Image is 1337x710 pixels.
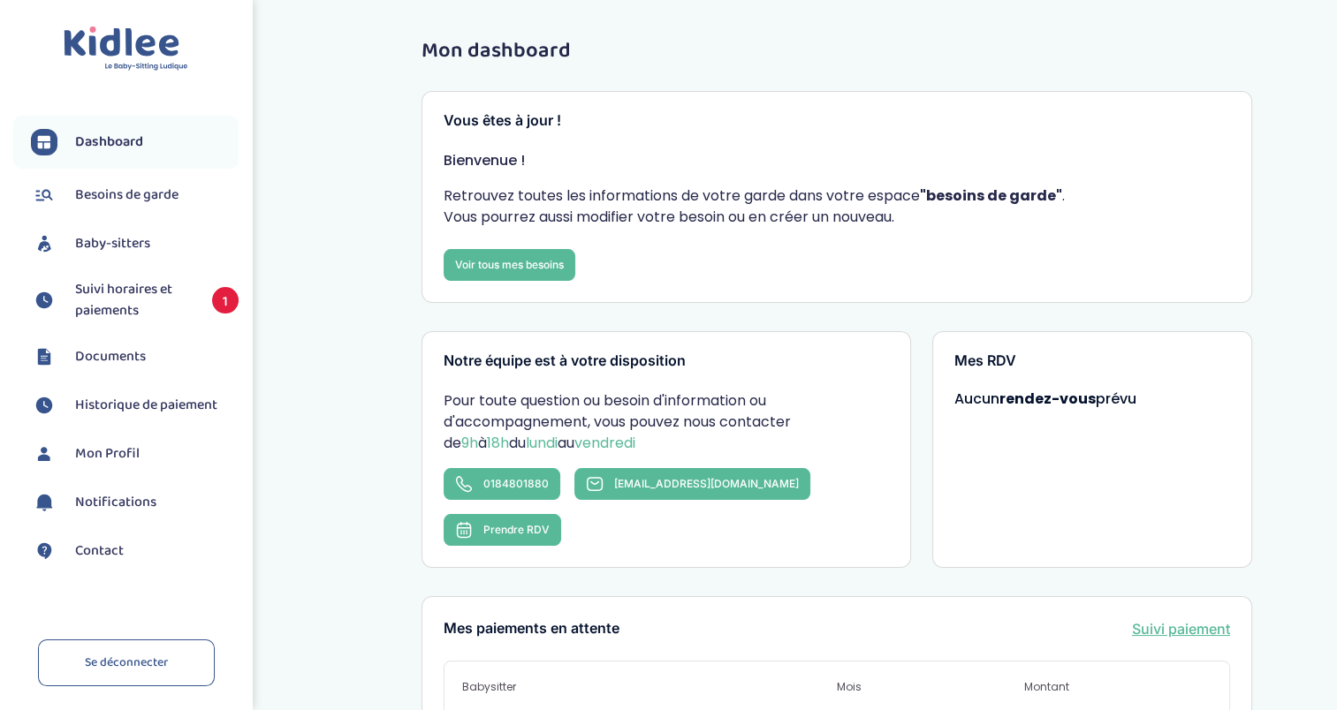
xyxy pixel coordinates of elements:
[574,433,635,453] span: vendredi
[31,287,57,313] img: suivihoraire.svg
[444,514,561,546] button: Prendre RDV
[75,346,146,367] span: Documents
[38,639,215,686] a: Se déconnecter
[487,433,509,453] span: 18h
[31,392,57,419] img: suivihoraire.svg
[837,679,1024,695] span: Mois
[954,389,1136,409] span: Aucun prévu
[444,185,1230,228] p: Retrouvez toutes les informations de votre garde dans votre espace . Vous pourrez aussi modifier ...
[444,468,560,500] a: 0184801880
[31,538,57,564] img: contact.svg
[444,353,889,369] h3: Notre équipe est à votre disposition
[31,489,57,516] img: notification.svg
[31,129,57,155] img: dashboard.svg
[75,395,217,416] span: Historique de paiement
[31,230,57,257] img: babysitters.svg
[31,129,239,155] a: Dashboard
[31,344,239,370] a: Documents
[1024,679,1212,695] span: Montant
[999,389,1096,409] strong: rendez-vous
[444,390,889,454] p: Pour toute question ou besoin d'information ou d'accompagnement, vous pouvez nous contacter de à ...
[75,279,194,321] span: Suivi horaires et paiements
[31,441,57,467] img: profil.svg
[444,150,1230,171] p: Bienvenue !
[75,540,124,562] span: Contact
[75,233,150,254] span: Baby-sitters
[526,433,558,453] span: lundi
[1132,618,1230,639] a: Suivi paiement
[444,249,575,281] a: Voir tous mes besoins
[444,113,1230,129] h3: Vous êtes à jour !
[75,443,140,465] span: Mon Profil
[31,279,239,321] a: Suivi horaires et paiements 1
[31,230,239,257] a: Baby-sitters
[64,26,188,72] img: logo.svg
[444,621,619,637] h3: Mes paiements en attente
[422,40,1252,63] h1: Mon dashboard
[920,185,1062,206] strong: "besoins de garde"
[462,679,837,695] span: Babysitter
[31,489,239,516] a: Notifications
[31,344,57,370] img: documents.svg
[574,468,810,500] a: [EMAIL_ADDRESS][DOMAIN_NAME]
[461,433,478,453] span: 9h
[31,182,239,208] a: Besoins de garde
[954,353,1230,369] h3: Mes RDV
[31,538,239,564] a: Contact
[75,185,179,206] span: Besoins de garde
[212,287,239,313] span: 1
[614,477,799,490] span: [EMAIL_ADDRESS][DOMAIN_NAME]
[31,441,239,467] a: Mon Profil
[31,182,57,208] img: besoin.svg
[31,392,239,419] a: Historique de paiement
[75,492,156,513] span: Notifications
[75,132,143,153] span: Dashboard
[483,523,550,536] span: Prendre RDV
[483,477,549,490] span: 0184801880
